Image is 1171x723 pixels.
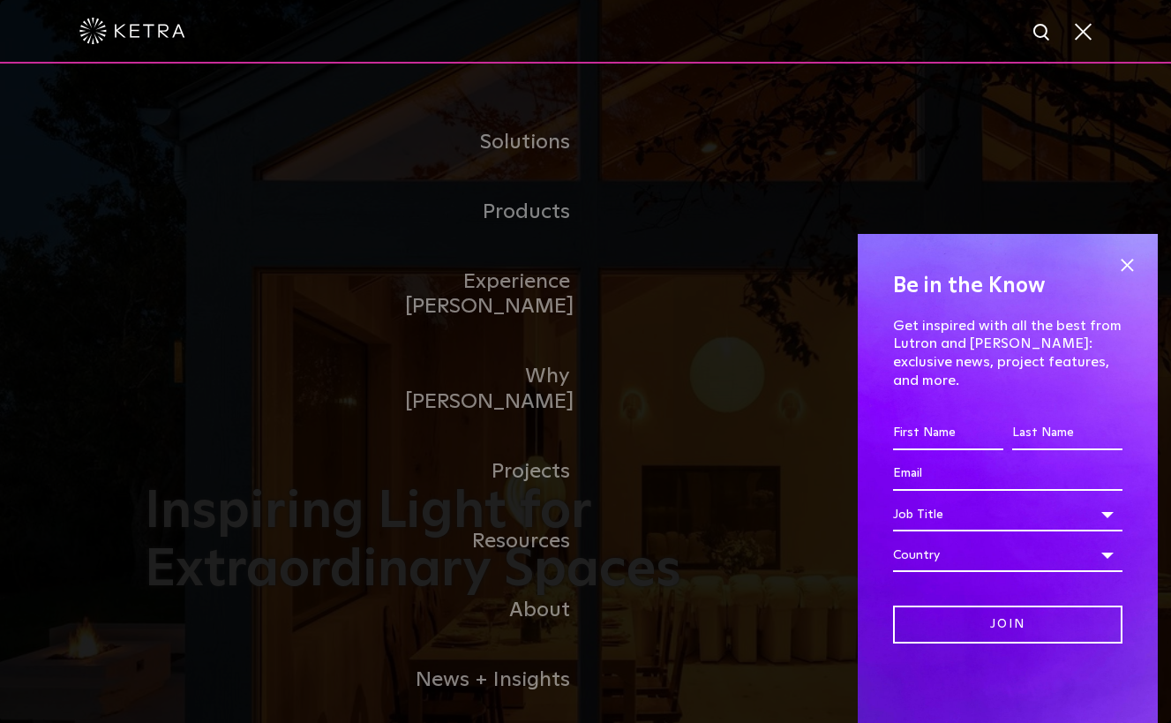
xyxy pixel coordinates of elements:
[405,645,586,715] a: News + Insights
[893,538,1122,572] div: Country
[405,507,586,576] a: Resources
[405,247,586,343] a: Experience [PERSON_NAME]
[1032,22,1054,44] img: search icon
[1012,417,1122,450] input: Last Name
[893,457,1122,491] input: Email
[79,18,185,44] img: ketra-logo-2019-white
[893,269,1122,303] h4: Be in the Know
[405,437,586,507] a: Projects
[893,317,1122,390] p: Get inspired with all the best from Lutron and [PERSON_NAME]: exclusive news, project features, a...
[893,417,1003,450] input: First Name
[893,606,1122,644] input: Join
[405,576,586,645] a: About
[893,498,1122,531] div: Job Title
[405,342,586,437] a: Why [PERSON_NAME]
[405,108,586,177] a: Solutions
[405,177,586,247] a: Products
